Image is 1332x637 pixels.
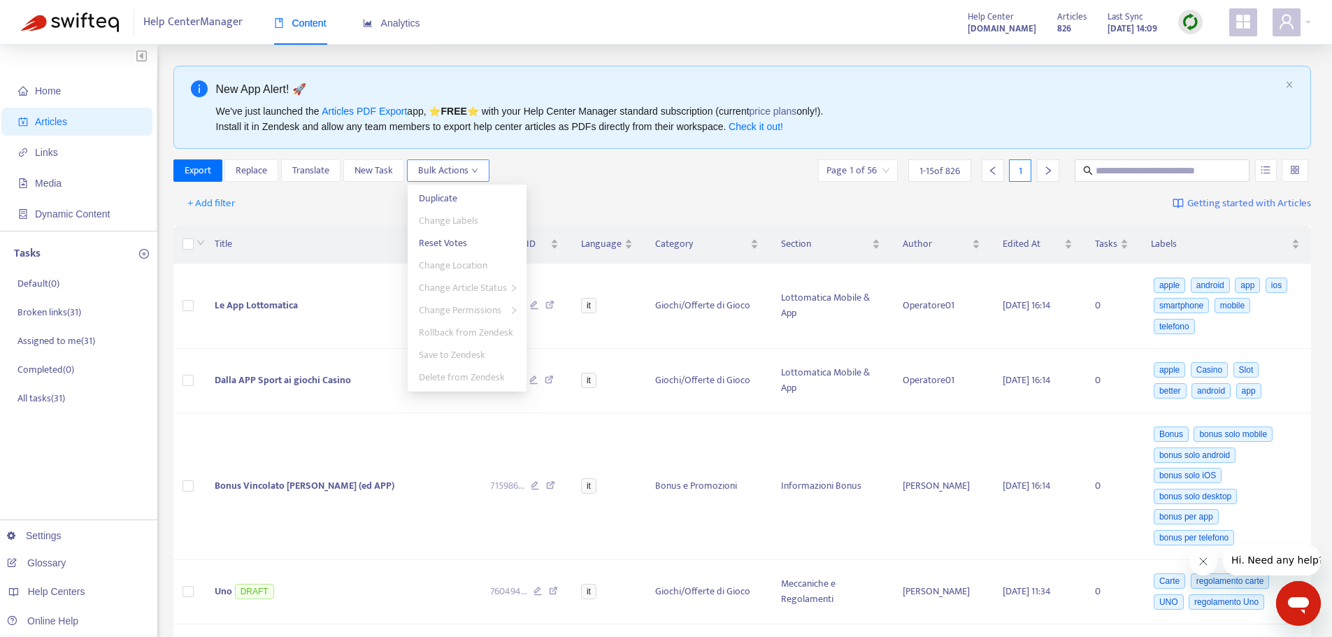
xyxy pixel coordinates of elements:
[203,225,480,264] th: Title
[1154,468,1222,483] span: bonus solo iOS
[355,163,393,178] span: New Task
[1084,349,1140,413] td: 0
[1083,166,1093,176] span: search
[143,9,243,36] span: Help Center Manager
[1154,448,1236,463] span: bonus solo android
[1151,236,1289,252] span: Labels
[570,225,644,264] th: Language
[1084,413,1140,560] td: 0
[1057,9,1087,24] span: Articles
[216,80,1280,98] div: New App Alert! 🚀
[224,159,278,182] button: Replace
[1189,594,1264,610] span: regolamento Uno
[750,106,797,117] a: price plans
[18,178,28,188] span: file-image
[418,163,478,178] span: Bulk Actions
[891,413,992,560] td: [PERSON_NAME]
[1009,159,1031,182] div: 1
[17,391,65,406] p: All tasks ( 31 )
[1278,13,1295,30] span: user
[770,560,891,624] td: Meccaniche e Regolamenti
[8,10,101,21] span: Hi. Need any help?
[35,147,58,158] span: Links
[1191,278,1230,293] span: android
[363,17,420,29] span: Analytics
[1285,80,1294,90] button: close
[419,347,485,363] span: Save to Zendesk
[968,21,1036,36] strong: [DOMAIN_NAME]
[17,334,95,348] p: Assigned to me ( 31 )
[1255,159,1277,182] button: unordered-list
[891,264,992,349] td: Operatore01
[581,478,596,494] span: it
[581,298,596,313] span: it
[215,236,457,252] span: Title
[1140,225,1311,264] th: Labels
[1276,581,1321,626] iframe: Button to launch messaging window
[419,213,478,229] span: Change Labels
[770,264,891,349] td: Lottomatica Mobile & App
[419,190,457,206] span: Duplicate
[35,208,110,220] span: Dynamic Content
[7,530,62,541] a: Settings
[644,413,771,560] td: Bonus e Promozioni
[1261,165,1270,175] span: unordered-list
[292,163,329,178] span: Translate
[1084,560,1140,624] td: 0
[991,225,1084,264] th: Edited At
[18,117,28,127] span: account-book
[1154,573,1185,589] span: Carte
[35,85,61,96] span: Home
[1189,547,1217,575] iframe: Close message
[581,236,622,252] span: Language
[17,362,74,377] p: Completed ( 0 )
[510,284,518,292] span: right
[1003,372,1051,388] span: [DATE] 16:14
[655,236,748,252] span: Category
[581,373,596,388] span: it
[139,249,149,259] span: plus-circle
[215,297,298,313] span: Le App Lottomatica
[903,236,970,252] span: Author
[28,586,85,597] span: Help Centers
[1187,196,1311,212] span: Getting started with Articles
[510,306,518,315] span: right
[1095,236,1117,252] span: Tasks
[441,106,466,117] b: FREE
[419,302,501,318] span: Change Permissions
[274,18,284,28] span: book
[14,245,41,262] p: Tasks
[419,235,467,251] span: Reset Votes
[919,164,960,178] span: 1 - 15 of 826
[187,195,236,212] span: + Add filter
[581,584,596,599] span: it
[1154,298,1209,313] span: smartphone
[1154,362,1185,378] span: apple
[17,276,59,291] p: Default ( 0 )
[1266,278,1287,293] span: ios
[1057,21,1071,36] strong: 826
[1182,13,1199,31] img: sync.dc5367851b00ba804db3.png
[235,584,274,599] span: DRAFT
[1235,278,1260,293] span: app
[191,80,208,97] span: info-circle
[1003,478,1051,494] span: [DATE] 16:14
[274,17,327,29] span: Content
[1191,573,1270,589] span: regolamento carte
[1173,198,1184,209] img: image-link
[1154,319,1195,334] span: telefono
[1154,489,1237,504] span: bonus solo desktop
[7,557,66,568] a: Glossary
[35,178,62,189] span: Media
[770,413,891,560] td: Informazioni Bonus
[644,560,771,624] td: Giochi/Offerte di Gioco
[173,159,222,182] button: Export
[419,257,487,273] span: Change Location
[490,478,524,494] span: 715986 ...
[891,560,992,624] td: [PERSON_NAME]
[1154,278,1185,293] span: apple
[185,163,211,178] span: Export
[7,615,78,627] a: Online Help
[196,238,205,247] span: down
[1043,166,1053,176] span: right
